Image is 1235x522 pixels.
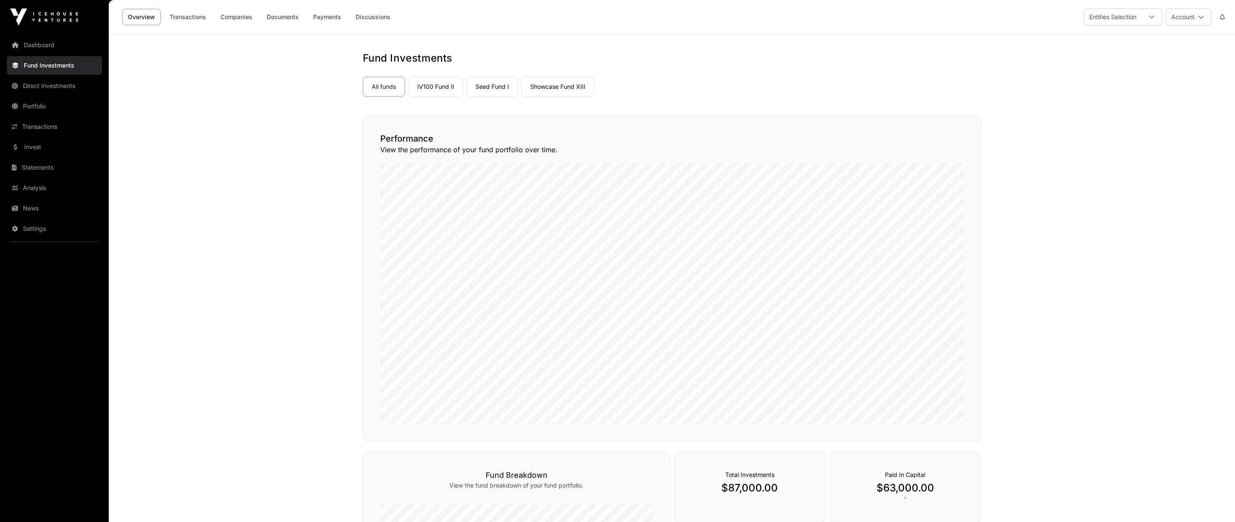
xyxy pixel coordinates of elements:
[363,51,981,65] h1: Fund Investments
[7,36,102,54] a: Dashboard
[363,77,405,96] a: All funds
[380,481,653,490] p: View the fund breakdown of your fund portfolio.
[1084,9,1142,25] div: Entities Selection
[308,9,347,25] a: Payments
[725,471,774,478] span: Total Investments
[7,199,102,218] a: News
[164,9,212,25] a: Transactions
[7,138,102,156] a: Invest
[7,77,102,95] a: Direct Investments
[380,469,653,481] h3: Fund Breakdown
[691,481,808,495] p: $87,000.00
[7,219,102,238] a: Settings
[7,179,102,197] a: Analysis
[122,9,161,25] a: Overview
[885,471,925,478] span: Paid In Capital
[466,77,518,96] a: Seed Fund I
[521,77,594,96] a: Showcase Fund XIII
[7,56,102,75] a: Fund Investments
[408,77,463,96] a: IV100 Fund II
[380,145,964,155] p: View the performance of your fund portfolio over time.
[380,133,964,145] h2: Performance
[1166,9,1211,26] button: Account
[350,9,396,25] a: Discussions
[10,9,78,26] img: Icehouse Ventures Logo
[215,9,258,25] a: Companies
[261,9,304,25] a: Documents
[7,158,102,177] a: Statements
[7,97,102,116] a: Portfolio
[7,117,102,136] a: Transactions
[847,481,964,495] p: $63,000.00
